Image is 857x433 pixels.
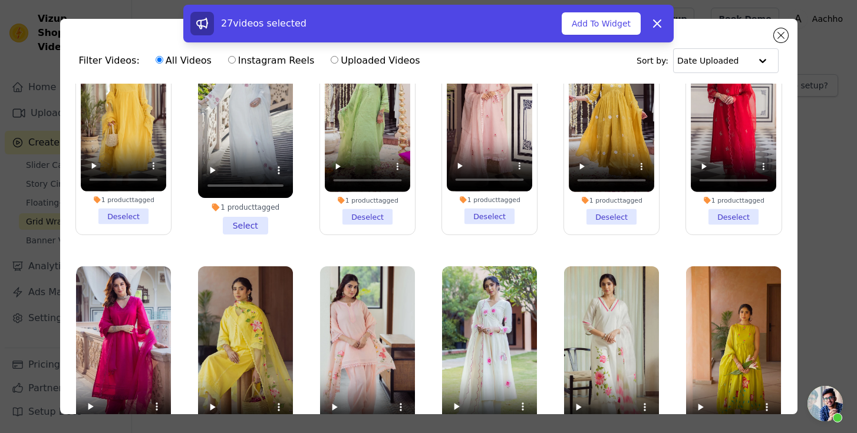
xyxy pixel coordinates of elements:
[79,47,427,74] div: Filter Videos:
[228,53,315,68] label: Instagram Reels
[691,196,776,204] div: 1 product tagged
[562,12,641,35] button: Add To Widget
[221,18,306,29] span: 27 videos selected
[447,196,532,204] div: 1 product tagged
[155,53,212,68] label: All Videos
[807,386,843,421] a: Open chat
[198,203,293,212] div: 1 product tagged
[325,196,410,204] div: 1 product tagged
[81,196,166,204] div: 1 product tagged
[637,48,779,73] div: Sort by:
[330,53,420,68] label: Uploaded Videos
[569,196,654,204] div: 1 product tagged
